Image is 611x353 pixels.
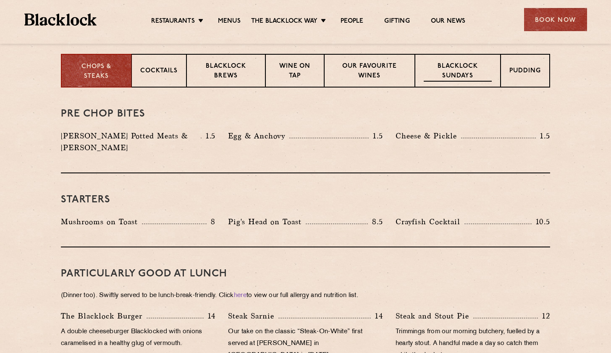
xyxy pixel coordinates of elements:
[61,268,550,279] h3: PARTICULARLY GOOD AT LUNCH
[509,66,541,77] p: Pudding
[204,311,216,321] p: 14
[61,130,201,154] p: [PERSON_NAME] Potted Meats & [PERSON_NAME]
[333,62,406,82] p: Our favourite wines
[218,17,241,27] a: Menus
[70,62,123,81] p: Chops & Steaks
[228,130,289,142] p: Egg & Anchovy
[140,66,178,77] p: Cocktails
[202,130,216,141] p: 1.5
[396,216,464,228] p: Crayfish Cocktail
[532,216,550,227] p: 10.5
[251,17,317,27] a: The Blacklock Way
[61,109,550,119] h3: Pre Chop Bites
[369,130,383,141] p: 1.5
[396,130,461,142] p: Cheese & Pickle
[61,194,550,205] h3: Starters
[234,292,246,299] a: here
[524,8,587,31] div: Book Now
[24,13,97,26] img: BL_Textured_Logo-footer-cropped.svg
[228,310,278,322] p: Steak Sarnie
[61,216,142,228] p: Mushrooms on Toast
[538,311,550,321] p: 12
[431,17,466,27] a: Our News
[61,326,215,350] p: A double cheeseburger Blacklocked with onions caramelised in a healthy glug of vermouth.
[274,62,315,82] p: Wine on Tap
[384,17,409,27] a: Gifting
[151,17,195,27] a: Restaurants
[61,290,550,302] p: (Dinner too). Swiftly served to be lunch-break-friendly. Click to view our full allergy and nutri...
[396,310,473,322] p: Steak and Stout Pie
[195,62,257,82] p: Blacklock Brews
[368,216,383,227] p: 8.5
[371,311,383,321] p: 14
[341,17,363,27] a: People
[536,130,550,141] p: 1.5
[207,216,215,227] p: 8
[61,310,147,322] p: The Blacklock Burger
[228,216,306,228] p: Pig's Head on Toast
[424,62,492,82] p: Blacklock Sundays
